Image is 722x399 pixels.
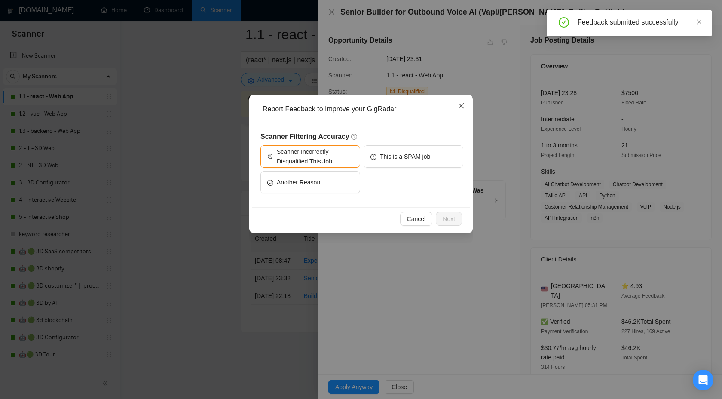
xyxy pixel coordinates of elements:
[400,212,433,226] button: Cancel
[351,133,358,140] span: question-circle
[693,370,713,390] div: Open Intercom Messenger
[263,104,465,114] div: Report Feedback to Improve your GigRadar
[277,178,320,187] span: Another Reason
[267,179,273,185] span: frown
[578,17,701,28] div: Feedback submitted successfully
[380,152,430,161] span: This is a SPAM job
[696,19,702,25] span: close
[559,17,569,28] span: check-circle
[277,147,353,166] span: Scanner Incorrectly Disqualified This Job
[260,171,360,193] button: frownAnother Reason
[370,153,376,160] span: exclamation-circle
[364,145,463,168] button: exclamation-circleThis is a SPAM job
[450,95,473,118] button: Close
[260,132,463,142] h5: Scanner Filtering Accuracy
[458,102,465,109] span: close
[260,145,360,168] button: Scanner Incorrectly Disqualified This Job
[407,214,426,224] span: Cancel
[436,212,462,226] button: Next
